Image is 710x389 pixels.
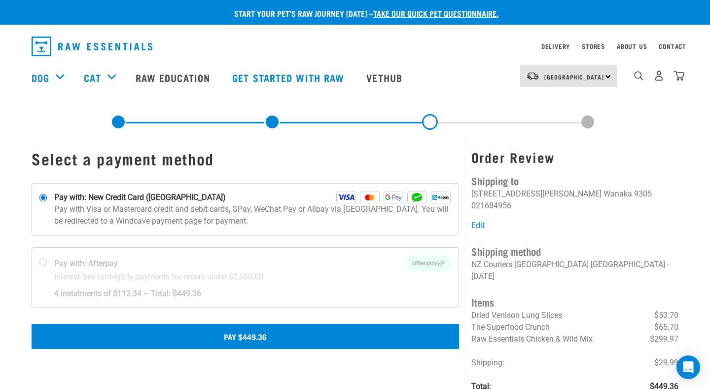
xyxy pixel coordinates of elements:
[32,37,152,56] img: Raw Essentials Logo
[634,71,643,80] img: home-icon-1@2x.png
[471,201,511,210] li: 021684956
[126,58,222,97] a: Raw Education
[373,11,498,15] a: take our quick pet questionnaire.
[471,358,504,367] span: Shipping:
[356,58,415,97] a: Vethub
[54,203,451,227] p: Pay with Visa or Mastercard credit and debit cards, GPay, WeChat Pay or Alipay via [GEOGRAPHIC_DA...
[32,150,459,167] h1: Select a payment method
[617,44,647,48] a: About Us
[471,259,678,282] p: NZ Couriers [GEOGRAPHIC_DATA] [GEOGRAPHIC_DATA] - [DATE]
[384,192,403,203] img: GPay
[526,72,539,80] img: van-moving.png
[471,243,678,259] h4: Shipping method
[603,189,652,198] li: Wanaka 9305
[360,192,380,203] img: Mastercard
[471,221,485,230] a: Edit
[654,71,664,81] img: user.png
[471,322,550,332] span: The Superfood Crunch
[650,333,678,345] span: $299.97
[582,44,605,48] a: Stores
[544,75,604,78] span: [GEOGRAPHIC_DATA]
[39,194,47,202] input: Pay with: New Credit Card ([GEOGRAPHIC_DATA]) Visa Mastercard GPay WeChat Alipay Pay with Visa or...
[84,70,101,85] a: Cat
[676,355,700,379] div: Open Intercom Messenger
[541,44,570,48] a: Delivery
[471,150,678,165] h3: Order Review
[654,357,678,369] span: $29.99
[32,324,459,349] button: Pay $449.36
[336,192,356,203] img: Visa
[471,189,602,198] li: [STREET_ADDRESS][PERSON_NAME]
[659,44,686,48] a: Contact
[54,192,226,203] strong: Pay with: New Credit Card ([GEOGRAPHIC_DATA])
[471,173,678,188] h4: Shipping to
[32,70,49,85] a: Dog
[24,33,686,60] nav: dropdown navigation
[431,192,451,203] img: Alipay
[471,311,562,320] span: Dried Venison Lung Slices
[407,192,427,203] img: WeChat
[654,310,678,321] span: $53.70
[222,58,356,97] a: Get started with Raw
[471,294,678,310] h4: Items
[654,321,678,333] span: $65.70
[471,334,593,344] span: Raw Essentials Chicken & Wild Mix
[674,71,684,81] img: home-icon@2x.png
